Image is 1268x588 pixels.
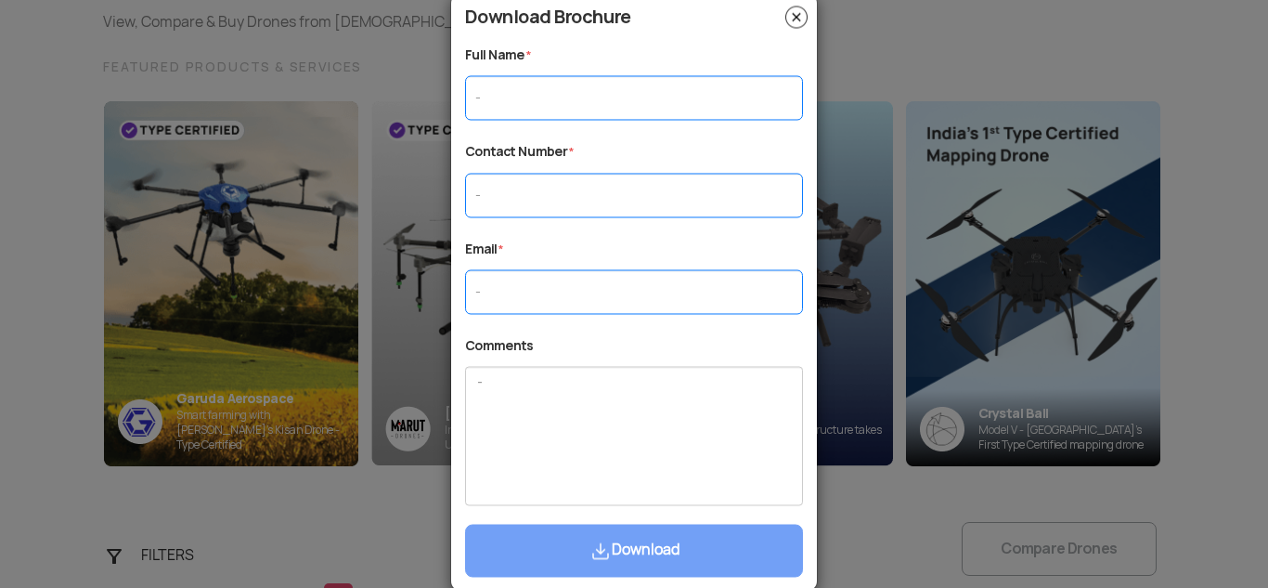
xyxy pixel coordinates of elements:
[589,540,612,562] img: download
[465,143,574,163] label: Contact Number
[465,337,534,356] label: Comments
[465,7,803,27] h4: Download Brochure
[465,270,803,315] input: -
[465,525,803,578] button: Download
[465,46,531,65] label: Full Name
[465,240,503,259] label: Email
[785,6,808,28] img: close
[465,173,803,217] input: -
[465,76,803,121] input: -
